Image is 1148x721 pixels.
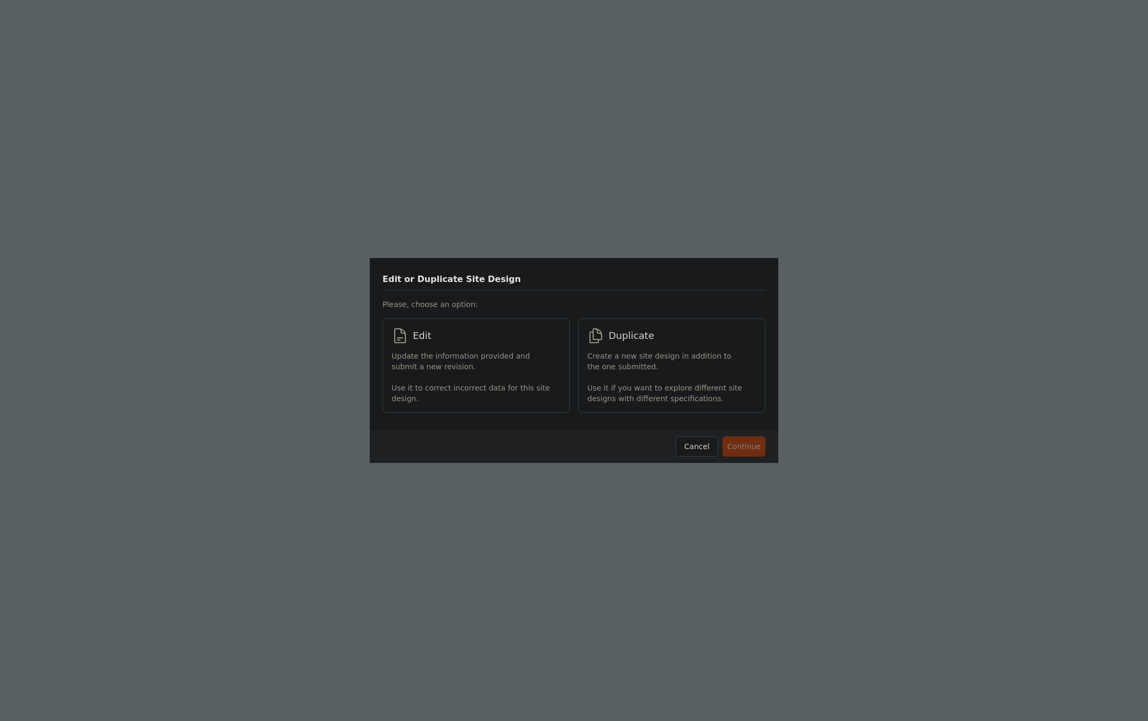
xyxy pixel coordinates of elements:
[587,383,746,404] p: Use it if you want to explore different site designs with different specifications.
[609,328,654,343] span: Duplicate
[382,273,521,286] h3: Edit or Duplicate Site Design
[587,351,746,372] p: Create a new site design in addition to the one submitted.
[413,328,431,343] span: Edit
[676,436,718,457] button: Cancel
[392,351,550,372] p: Update the information provided and submit a new revision.
[722,436,766,457] button: Continue
[392,383,550,404] p: Use it to correct incorrect data for this site design.
[382,291,766,310] p: Please, choose an option:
